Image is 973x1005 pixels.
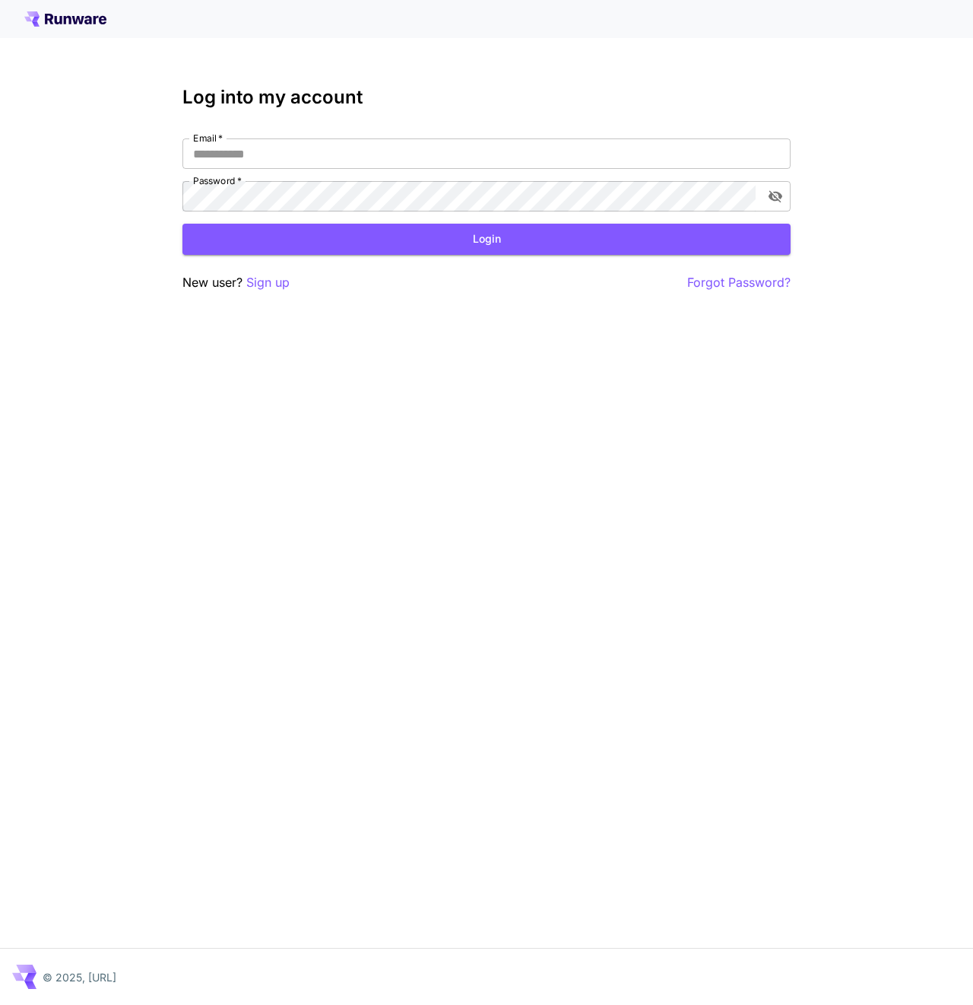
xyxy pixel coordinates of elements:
label: Password [193,174,242,187]
button: toggle password visibility [762,183,789,210]
p: © 2025, [URL] [43,969,116,985]
p: New user? [182,273,290,292]
button: Sign up [246,273,290,292]
button: Forgot Password? [687,273,791,292]
h3: Log into my account [182,87,791,108]
label: Email [193,132,223,145]
button: Login [182,224,791,255]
